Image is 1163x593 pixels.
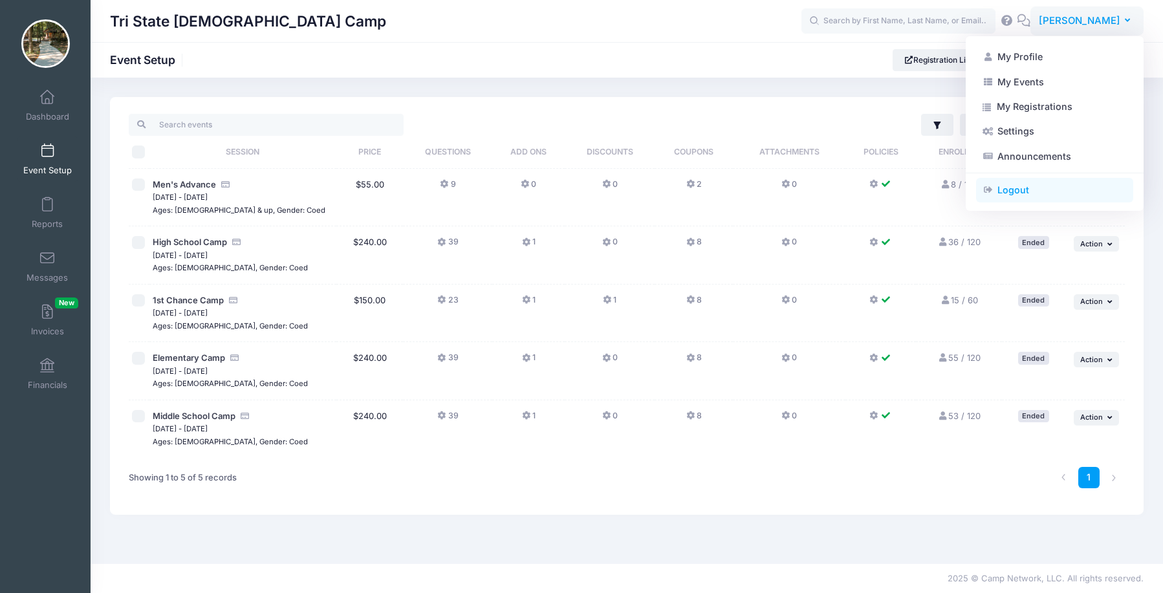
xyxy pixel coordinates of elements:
a: 15 / 60 [940,295,978,305]
span: Action [1080,239,1103,248]
button: 1 [522,236,536,255]
span: Action [1080,413,1103,422]
i: Accepting Credit Card Payments [228,296,238,305]
button: 1 [522,294,536,313]
td: $55.00 [336,169,403,227]
button: Action [1074,236,1119,252]
span: 2025 © Camp Network, LLC. All rights reserved. [948,573,1144,583]
td: $240.00 [336,400,403,458]
div: Ended [1018,294,1049,307]
button: 0 [781,410,797,429]
button: 0 [781,352,797,371]
button: 8 [686,236,702,255]
button: 0 [602,236,618,255]
a: Settings [976,119,1133,144]
span: Coupons [674,147,713,156]
a: 55 / 120 [938,352,981,363]
button: 0 [521,178,536,197]
span: Policies [864,147,898,156]
span: 1st Chance Camp [153,295,224,305]
button: 1 [522,352,536,371]
small: Ages: [DEMOGRAPHIC_DATA] & up, Gender: Coed [153,206,325,215]
a: Logout [976,178,1133,202]
button: 8 [686,294,702,313]
button: 0 [602,410,618,429]
span: Men's Advance [153,179,216,189]
small: [DATE] - [DATE] [153,424,208,433]
span: Action [1080,297,1103,306]
small: [DATE] - [DATE] [153,367,208,376]
i: Accepting Credit Card Payments [229,354,239,362]
th: Attachments [733,136,845,169]
button: 39 [437,410,458,429]
a: Announcements [976,144,1133,168]
small: [DATE] - [DATE] [153,251,208,260]
th: Price [336,136,403,169]
button: 9 [440,178,455,197]
a: Registration Link [893,49,986,71]
a: Add Session [960,114,1041,136]
input: Search events [129,114,404,136]
button: 0 [602,352,618,371]
span: Invoices [31,326,64,337]
a: InvoicesNew [17,297,78,343]
a: Messages [17,244,78,289]
a: 53 / 120 [938,411,981,421]
a: 1 [1078,467,1100,488]
span: Messages [27,272,68,283]
span: Dashboard [26,111,69,122]
a: My Registrations [976,94,1133,119]
h1: Event Setup [110,53,186,67]
th: Enrolled [916,136,1002,169]
button: 23 [437,294,458,313]
img: Tri State Christian Camp [21,19,70,68]
button: Action [1074,294,1119,310]
button: 39 [437,236,458,255]
td: $240.00 [336,226,403,285]
th: Coupons [655,136,733,169]
a: My Events [976,69,1133,94]
h1: Tri State [DEMOGRAPHIC_DATA] Camp [110,6,386,36]
small: Ages: [DEMOGRAPHIC_DATA], Gender: Coed [153,321,308,330]
button: 8 [686,352,702,371]
small: [DATE] - [DATE] [153,308,208,318]
button: 2 [686,178,702,197]
th: Policies [845,136,917,169]
div: Showing 1 to 5 of 5 records [129,463,237,493]
span: Questions [425,147,471,156]
button: 1 [603,294,616,313]
button: 0 [781,294,797,313]
a: Reports [17,190,78,235]
button: Action [1074,410,1119,426]
span: Financials [28,380,67,391]
button: 1 [522,410,536,429]
a: Financials [17,351,78,396]
span: Event Setup [23,165,72,176]
th: Discounts [565,136,655,169]
a: Event Setup [17,136,78,182]
th: Questions [403,136,492,169]
span: Elementary Camp [153,352,225,363]
button: [PERSON_NAME] [1030,6,1144,36]
a: My Profile [976,45,1133,69]
span: New [55,297,78,308]
span: Middle School Camp [153,411,235,421]
span: Reports [32,219,63,230]
i: Accepting Credit Card Payments [231,238,241,246]
span: [PERSON_NAME] [1039,14,1120,28]
div: Ended [1018,352,1049,364]
span: Action [1080,355,1103,364]
a: 36 / 120 [938,237,981,247]
span: High School Camp [153,237,227,247]
button: Action [1074,352,1119,367]
td: $240.00 [336,342,403,400]
small: [DATE] - [DATE] [153,193,208,202]
th: Session [149,136,336,169]
button: 8 [686,410,702,429]
i: Accepting Credit Card Payments [220,180,230,189]
span: Discounts [587,147,633,156]
button: 0 [781,178,797,197]
a: Dashboard [17,83,78,128]
i: Accepting Credit Card Payments [239,412,250,420]
small: Ages: [DEMOGRAPHIC_DATA], Gender: Coed [153,437,308,446]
